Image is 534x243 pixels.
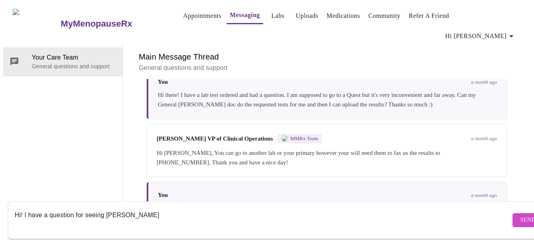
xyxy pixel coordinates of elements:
[32,53,116,62] span: Your Care Team
[183,10,221,21] a: Appointments
[290,135,318,142] span: MMRx Team
[442,28,519,44] button: Hi [PERSON_NAME]
[296,10,318,21] a: Uploads
[406,8,452,24] button: Refer a Friend
[293,8,322,24] button: Uploads
[157,135,273,142] span: [PERSON_NAME] VP of Clinical Operations
[15,207,511,233] textarea: Send a message about your appointment
[158,192,168,199] span: You
[139,63,515,73] p: General questions and support
[323,8,363,24] button: Medications
[230,10,260,21] a: Messaging
[158,79,168,85] span: You
[445,31,516,42] span: Hi [PERSON_NAME]
[471,135,497,142] span: a month ago
[3,47,122,76] div: Your Care TeamGeneral questions and support
[471,192,497,199] span: a month ago
[368,10,400,21] a: Community
[180,8,225,24] button: Appointments
[157,148,497,167] div: Hi [PERSON_NAME], You can go to another lab or your primary however your will need them to fax us...
[265,8,291,24] button: Labs
[60,10,164,38] a: MyMenopauseRx
[409,10,449,21] a: Refer a Friend
[61,19,132,29] h3: MyMenopauseRx
[326,10,360,21] a: Medications
[158,90,497,109] div: Hi there! I have a lab test ordered and had a question. I am supposed to go to a Quest but it's v...
[139,50,515,63] h6: Main Message Thread
[365,8,404,24] button: Community
[13,9,60,39] img: MyMenopauseRx Logo
[271,10,284,21] a: Labs
[282,135,288,142] img: MMRX
[471,79,497,85] span: a month ago
[32,62,116,70] p: General questions and support
[227,7,263,24] button: Messaging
